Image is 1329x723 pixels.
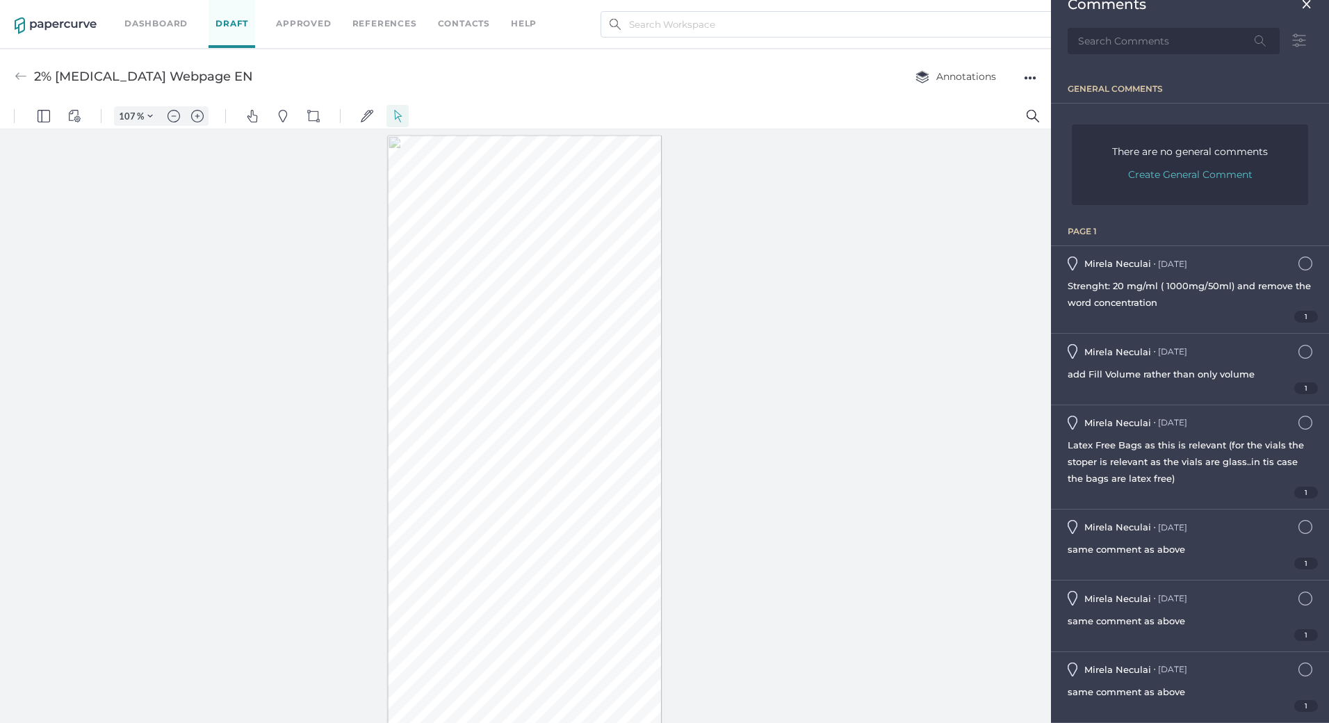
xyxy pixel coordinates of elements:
[63,1,85,24] button: View Controls
[1154,350,1155,353] div: ●
[1068,615,1185,626] span: same comment as above
[68,6,81,19] img: default-viewcontrols.svg
[1068,226,1329,236] div: page 1
[1298,345,1312,359] img: icn-comment-not-resolved.7e303350.svg
[1294,311,1319,323] span: 1
[307,6,320,19] img: shapes-icon.svg
[1158,664,1187,674] div: [DATE]
[1154,596,1155,600] div: ●
[1294,558,1319,569] span: 1
[1158,259,1187,269] div: [DATE]
[1294,487,1319,498] span: 1
[186,3,209,22] button: Zoom in
[1154,262,1155,266] div: ●
[1068,83,1329,94] div: general comments
[1298,592,1312,606] img: icn-comment-not-resolved.7e303350.svg
[147,10,153,15] img: chevron.svg
[1084,521,1151,533] span: Mirela Neculai
[1024,68,1036,88] div: ●●●
[1068,544,1185,555] span: same comment as above
[1128,165,1253,184] span: Create General Comment
[1068,520,1077,534] img: pindrop-comments.0907555c.svg
[276,16,331,31] a: Approved
[1068,663,1077,676] img: pindrop-comments.0907555c.svg
[1084,258,1151,269] span: Mirela Neculai
[1112,145,1268,158] span: There are no general comments
[361,6,373,19] img: default-sign.svg
[1068,368,1255,380] span: add Fill Volume rather than only volume
[1022,1,1044,24] button: Search
[124,16,188,31] a: Dashboard
[246,6,259,19] img: default-pan.svg
[1154,667,1155,671] div: ●
[1294,700,1319,712] span: 1
[1158,522,1187,533] div: [DATE]
[15,70,27,83] img: back-arrow-grey.72011ae3.svg
[1068,280,1311,308] span: Strenght: 20 mg/ml ( 1000mg/50ml) and remove the word concentration
[1084,593,1151,604] span: Mirela Neculai
[1084,664,1151,675] span: Mirela Neculai
[241,1,263,24] button: Pan
[33,1,55,24] button: Panel
[1084,346,1151,357] span: Mirela Neculai
[915,70,929,83] img: annotation-layers.cc6d0e6b.svg
[1068,257,1077,270] img: pindrop-comments.0907555c.svg
[137,7,144,18] span: %
[1298,416,1312,430] img: icn-comment-not-resolved.7e303350.svg
[1154,526,1155,529] div: ●
[1068,28,1280,54] input: Search Comments
[15,17,97,34] img: papercurve-logo-colour.7244d18c.svg
[1158,593,1187,603] div: [DATE]
[1294,382,1319,394] span: 1
[272,1,294,24] button: Pins
[1298,257,1312,270] img: icn-comment-not-resolved.7e303350.svg
[191,6,204,19] img: default-plus.svg
[1158,346,1187,357] div: [DATE]
[1027,6,1039,19] img: default-magnifying-glass.svg
[1298,520,1312,534] img: icn-comment-not-resolved.7e303350.svg
[902,63,1010,90] button: Annotations
[610,19,621,30] img: search.bf03fe8b.svg
[168,6,180,19] img: default-minus.svg
[1068,344,1077,358] img: pindrop-comments.0907555c.svg
[511,16,537,31] div: help
[438,16,490,31] a: Contacts
[352,16,417,31] a: References
[1298,663,1312,676] img: icn-comment-not-resolved.7e303350.svg
[1068,686,1185,697] span: same comment as above
[163,3,185,22] button: Zoom out
[38,6,50,19] img: default-leftsidepanel.svg
[356,1,378,24] button: Signatures
[139,3,161,22] button: Zoom Controls
[1158,417,1187,428] div: [DATE]
[915,70,996,83] span: Annotations
[1286,27,1312,54] img: sort-filter-icon.84b2c6ed.svg
[277,6,289,19] img: default-pin.svg
[391,6,404,19] img: default-select.svg
[386,1,409,24] button: Select
[1068,439,1304,484] span: Latex Free Bags as this is relevant (for the vials the stoper is relevant as the vials are glass....
[1068,591,1077,605] img: pindrop-comments.0907555c.svg
[1114,158,1266,184] button: Create General Comment
[1084,417,1151,428] span: Mirela Neculai
[34,63,253,90] div: 2% [MEDICAL_DATA] Webpage EN
[115,6,137,19] input: Set zoom
[1294,629,1319,641] span: 1
[601,11,1108,38] input: Search Workspace
[302,1,325,24] button: Shapes
[1068,416,1077,430] img: pindrop-comments.0907555c.svg
[1154,421,1155,424] div: ●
